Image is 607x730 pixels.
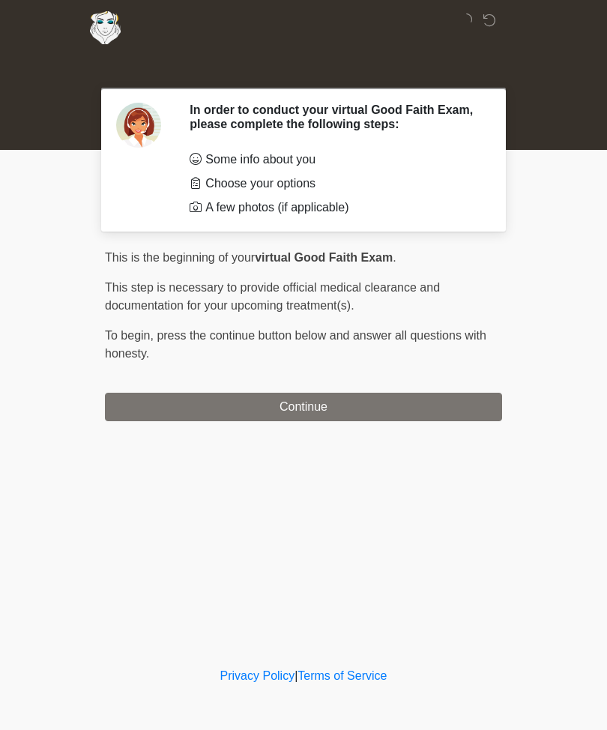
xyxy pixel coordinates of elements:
span: This step is necessary to provide official medical clearance and documentation for your upcoming ... [105,281,440,312]
a: | [295,669,298,682]
span: To begin, [105,329,157,342]
li: Choose your options [190,175,480,193]
a: Terms of Service [298,669,387,682]
h1: ‎ ‎ ‎ ‎ [94,54,513,82]
li: Some info about you [190,151,480,169]
span: . [393,251,396,264]
span: press the continue button below and answer all questions with honesty. [105,329,486,360]
strong: virtual Good Faith Exam [255,251,393,264]
button: Continue [105,393,502,421]
img: Agent Avatar [116,103,161,148]
h2: In order to conduct your virtual Good Faith Exam, please complete the following steps: [190,103,480,131]
a: Privacy Policy [220,669,295,682]
li: A few photos (if applicable) [190,199,480,217]
img: Aesthetically Yours Wellness Spa Logo [90,11,121,44]
span: This is the beginning of your [105,251,255,264]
